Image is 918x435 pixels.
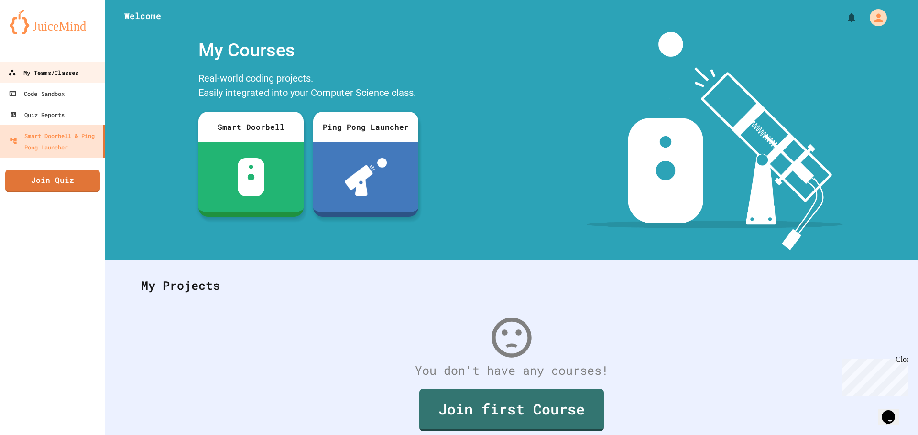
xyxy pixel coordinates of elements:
[839,355,908,396] iframe: chat widget
[419,389,604,431] a: Join first Course
[8,67,78,79] div: My Teams/Classes
[4,4,66,61] div: Chat with us now!Close
[10,109,65,120] div: Quiz Reports
[194,69,423,105] div: Real-world coding projects. Easily integrated into your Computer Science class.
[860,7,889,29] div: My Account
[10,10,96,34] img: logo-orange.svg
[194,32,423,69] div: My Courses
[828,10,860,26] div: My Notifications
[10,130,99,153] div: Smart Doorbell & Ping Pong Launcher
[587,32,843,250] img: banner-image-my-projects.png
[131,361,892,380] div: You don't have any courses!
[9,88,65,99] div: Code Sandbox
[131,267,892,304] div: My Projects
[313,112,418,142] div: Ping Pong Launcher
[238,158,265,196] img: sdb-white.svg
[198,112,304,142] div: Smart Doorbell
[5,170,100,192] a: Join Quiz
[878,397,908,425] iframe: chat widget
[345,158,387,196] img: ppl-with-ball.png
